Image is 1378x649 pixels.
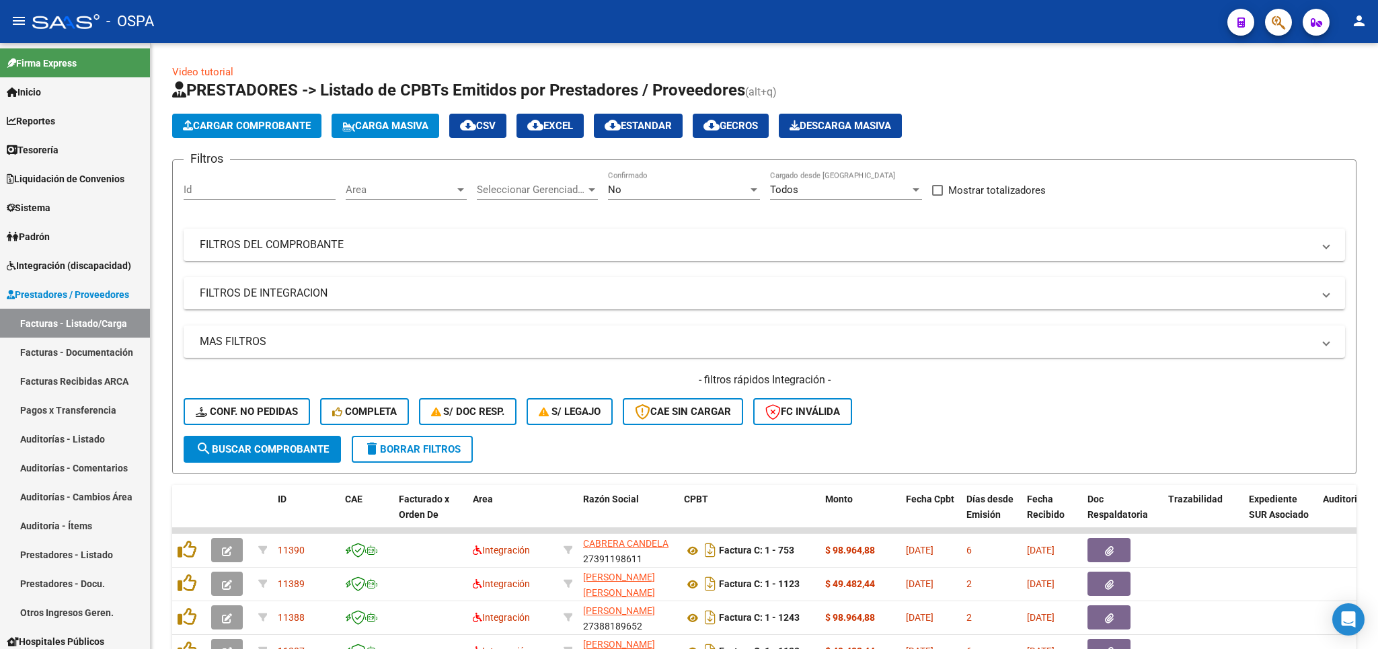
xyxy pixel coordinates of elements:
[770,184,798,196] span: Todos
[906,612,933,623] span: [DATE]
[184,436,341,463] button: Buscar Comprobante
[184,373,1345,387] h4: - filtros rápidos Integración -
[364,441,380,457] mat-icon: delete
[7,85,41,100] span: Inicio
[364,443,461,455] span: Borrar Filtros
[703,120,758,132] span: Gecros
[473,578,530,589] span: Integración
[1022,485,1082,544] datatable-header-cell: Fecha Recibido
[594,114,683,138] button: Estandar
[527,120,573,132] span: EXCEL
[196,443,329,455] span: Buscar Comprobante
[11,13,27,29] mat-icon: menu
[473,494,493,504] span: Area
[7,200,50,215] span: Sistema
[623,398,743,425] button: CAE SIN CARGAR
[701,539,719,561] i: Descargar documento
[172,81,745,100] span: PRESTADORES -> Listado de CPBTs Emitidos por Prestadores / Proveedores
[449,114,506,138] button: CSV
[1168,494,1223,504] span: Trazabilidad
[901,485,961,544] datatable-header-cell: Fecha Cpbt
[184,149,230,168] h3: Filtros
[419,398,517,425] button: S/ Doc Resp.
[701,573,719,595] i: Descargar documento
[184,229,1345,261] mat-expansion-panel-header: FILTROS DEL COMPROBANTE
[539,406,601,418] span: S/ legajo
[825,578,875,589] strong: $ 49.482,44
[608,184,621,196] span: No
[7,287,129,302] span: Prestadores / Proveedores
[779,114,902,138] app-download-masive: Descarga masiva de comprobantes (adjuntos)
[172,114,321,138] button: Cargar Comprobante
[578,485,679,544] datatable-header-cell: Razón Social
[399,494,449,520] span: Facturado x Orden De
[684,494,708,504] span: CPBT
[583,494,639,504] span: Razón Social
[583,603,673,632] div: 27388189652
[7,229,50,244] span: Padrón
[605,117,621,133] mat-icon: cloud_download
[106,7,154,36] span: - OSPA
[345,494,362,504] span: CAE
[184,398,310,425] button: Conf. no pedidas
[473,545,530,556] span: Integración
[719,613,800,623] strong: Factura C: 1 - 1243
[7,258,131,273] span: Integración (discapacidad)
[1082,485,1163,544] datatable-header-cell: Doc Respaldatoria
[605,120,672,132] span: Estandar
[765,406,840,418] span: FC Inválida
[820,485,901,544] datatable-header-cell: Monto
[200,334,1313,349] mat-panel-title: MAS FILTROS
[1249,494,1309,520] span: Expediente SUR Asociado
[7,114,55,128] span: Reportes
[332,114,439,138] button: Carga Masiva
[1323,494,1363,504] span: Auditoria
[272,485,340,544] datatable-header-cell: ID
[200,286,1313,301] mat-panel-title: FILTROS DE INTEGRACION
[583,605,655,616] span: [PERSON_NAME]
[906,494,954,504] span: Fecha Cpbt
[7,634,104,649] span: Hospitales Públicos
[719,579,800,590] strong: Factura C: 1 - 1123
[1027,545,1055,556] span: [DATE]
[583,536,673,564] div: 27391198611
[527,398,613,425] button: S/ legajo
[332,406,397,418] span: Completa
[1351,13,1367,29] mat-icon: person
[340,485,393,544] datatable-header-cell: CAE
[477,184,586,196] span: Seleccionar Gerenciador
[825,612,875,623] strong: $ 98.964,88
[1027,612,1055,623] span: [DATE]
[352,436,473,463] button: Borrar Filtros
[825,545,875,556] strong: $ 98.964,88
[701,607,719,628] i: Descargar documento
[196,406,298,418] span: Conf. no pedidas
[583,538,668,549] span: CABRERA CANDELA
[966,494,1013,520] span: Días desde Emisión
[583,570,673,598] div: 27374471592
[393,485,467,544] datatable-header-cell: Facturado x Orden De
[7,56,77,71] span: Firma Express
[200,237,1313,252] mat-panel-title: FILTROS DEL COMPROBANTE
[467,485,558,544] datatable-header-cell: Area
[779,114,902,138] button: Descarga Masiva
[473,612,530,623] span: Integración
[342,120,428,132] span: Carga Masiva
[693,114,769,138] button: Gecros
[753,398,852,425] button: FC Inválida
[460,120,496,132] span: CSV
[1332,603,1365,636] div: Open Intercom Messenger
[183,120,311,132] span: Cargar Comprobante
[278,494,286,504] span: ID
[679,485,820,544] datatable-header-cell: CPBT
[278,545,305,556] span: 11390
[948,182,1046,198] span: Mostrar totalizadores
[278,612,305,623] span: 11388
[460,117,476,133] mat-icon: cloud_download
[320,398,409,425] button: Completa
[184,277,1345,309] mat-expansion-panel-header: FILTROS DE INTEGRACION
[196,441,212,457] mat-icon: search
[906,578,933,589] span: [DATE]
[527,117,543,133] mat-icon: cloud_download
[635,406,731,418] span: CAE SIN CARGAR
